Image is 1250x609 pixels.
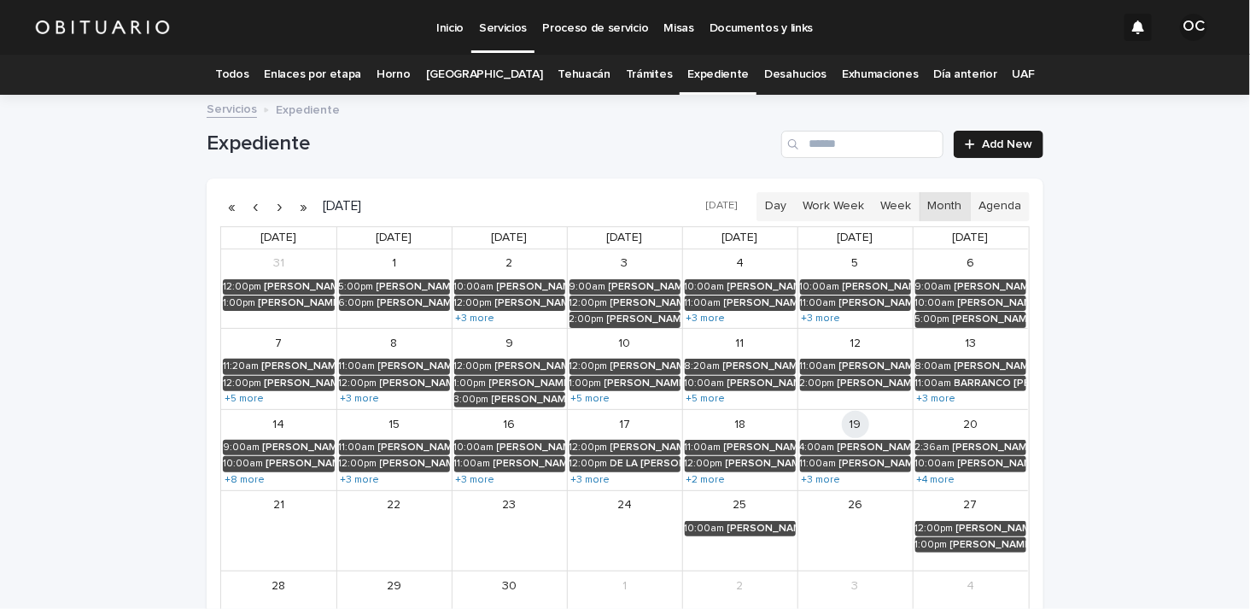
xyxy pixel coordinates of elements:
[727,281,796,293] div: [PERSON_NAME] Y [PERSON_NAME]
[381,492,408,519] a: September 22, 2025
[452,409,567,490] td: September 16, 2025
[842,572,869,600] a: October 3, 2025
[265,250,292,278] a: August 31, 2025
[336,490,452,571] td: September 22, 2025
[915,378,952,389] div: 11:00am
[611,250,639,278] a: September 3, 2025
[495,360,565,372] div: [PERSON_NAME] [PERSON_NAME] SANTIAGO
[377,297,450,309] div: [PERSON_NAME]
[724,442,796,454] div: [PERSON_NAME] [PERSON_NAME]
[339,458,377,470] div: 12:00pm
[842,411,869,438] a: September 19, 2025
[567,329,682,410] td: September 10, 2025
[266,458,335,470] div: [PERSON_NAME]
[264,378,335,389] div: [PERSON_NAME] Y [PERSON_NAME]
[223,281,261,293] div: 12:00pm
[611,411,639,438] a: September 17, 2025
[570,281,606,293] div: 9:00am
[687,55,749,95] a: Expediente
[800,312,843,325] a: Show 3 more events
[221,329,336,410] td: September 7, 2025
[223,360,259,372] div: 11:20am
[842,250,869,278] a: September 5, 2025
[257,227,300,249] a: Sunday
[800,297,837,309] div: 11:00am
[843,281,911,293] div: [PERSON_NAME] SAID
[454,458,491,470] div: 11:00am
[496,411,523,438] a: September 16, 2025
[336,409,452,490] td: September 15, 2025
[567,409,682,490] td: September 17, 2025
[797,249,913,329] td: September 5, 2025
[915,313,950,325] div: 5:00pm
[607,313,680,325] div: [PERSON_NAME]
[265,492,292,519] a: September 21, 2025
[839,297,911,309] div: [PERSON_NAME]
[264,281,335,293] div: [PERSON_NAME] [PERSON_NAME][US_STATE]
[724,297,796,309] div: [PERSON_NAME] DE [GEOGRAPHIC_DATA]
[920,192,971,221] button: Month
[292,193,316,220] button: Next year
[610,297,680,309] div: [PERSON_NAME]
[454,394,489,406] div: 3:00pm
[797,329,913,410] td: September 12, 2025
[207,98,257,118] a: Servicios
[682,329,797,410] td: September 11, 2025
[221,490,336,571] td: September 21, 2025
[377,281,450,293] div: [PERSON_NAME] [PERSON_NAME]
[800,442,835,454] div: 4:00am
[915,458,955,470] div: 10:00am
[488,227,531,249] a: Tuesday
[223,473,266,487] a: Show 8 more events
[872,192,920,221] button: Week
[268,193,292,220] button: Next month
[727,523,796,535] div: [PERSON_NAME] [PERSON_NAME]
[915,281,952,293] div: 9:00am
[339,281,374,293] div: 5:00pm
[685,442,721,454] div: 11:00am
[611,572,639,600] a: October 1, 2025
[604,227,646,249] a: Wednesday
[913,249,1028,329] td: September 6, 2025
[955,360,1027,372] div: [PERSON_NAME] [PERSON_NAME]
[839,360,911,372] div: [PERSON_NAME]
[723,360,796,372] div: [PERSON_NAME] [PERSON_NAME]
[373,227,416,249] a: Monday
[381,250,408,278] a: September 1, 2025
[913,409,1028,490] td: September 20, 2025
[719,227,762,249] a: Thursday
[842,330,869,357] a: September 12, 2025
[452,490,567,571] td: September 23, 2025
[223,297,255,309] div: 1:00pm
[378,360,450,372] div: [PERSON_NAME] [PERSON_NAME]
[842,55,918,95] a: Exhumaciones
[452,329,567,410] td: September 9, 2025
[223,392,266,406] a: Show 5 more events
[913,490,1028,571] td: September 27, 2025
[727,378,796,389] div: [PERSON_NAME] [PERSON_NAME]
[339,473,382,487] a: Show 3 more events
[265,572,292,600] a: September 28, 2025
[265,411,292,438] a: September 14, 2025
[265,55,362,95] a: Enlaces por etapa
[800,360,837,372] div: 11:00am
[955,281,1027,293] div: [PERSON_NAME]
[626,55,673,95] a: Trámites
[223,458,263,470] div: 10:00am
[685,523,725,535] div: 10:00am
[215,55,248,95] a: Todos
[223,378,261,389] div: 12:00pm
[336,329,452,410] td: September 8, 2025
[958,297,1027,309] div: [PERSON_NAME]
[685,360,721,372] div: 8:20am
[380,378,450,389] div: [PERSON_NAME]
[797,409,913,490] td: September 19, 2025
[958,458,1027,470] div: [PERSON_NAME] [PERSON_NAME]
[611,492,639,519] a: September 24, 2025
[339,392,382,406] a: Show 3 more events
[957,330,984,357] a: September 13, 2025
[956,523,1027,535] div: [PERSON_NAME] [PERSON_NAME]
[452,249,567,329] td: September 2, 2025
[915,360,952,372] div: 8:00am
[558,55,610,95] a: Tehuacán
